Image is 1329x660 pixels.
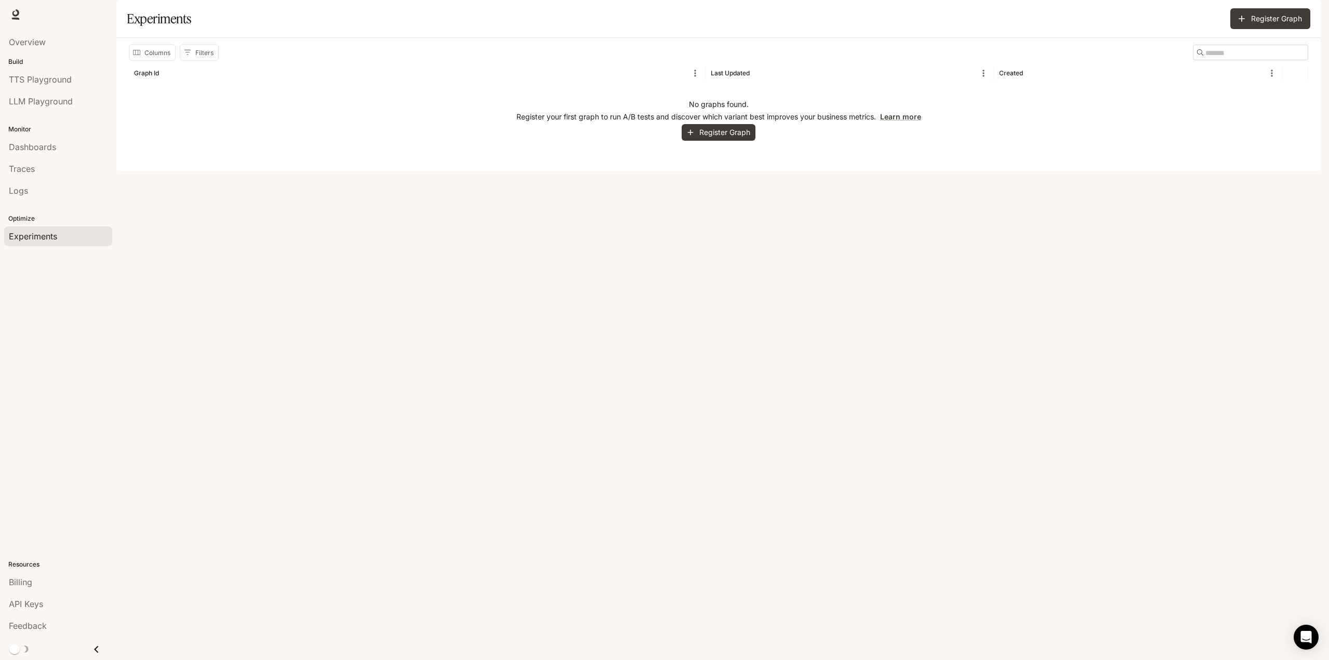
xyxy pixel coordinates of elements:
[180,44,219,61] button: Show filters
[129,44,176,61] button: Select columns
[516,112,921,122] p: Register your first graph to run A/B tests and discover which variant best improves your business...
[976,65,991,81] button: Menu
[1193,45,1308,60] div: Search
[1294,625,1319,650] div: Open Intercom Messenger
[751,65,766,81] button: Sort
[999,69,1023,77] div: Created
[880,112,921,121] a: Learn more
[134,69,159,77] div: Graph Id
[687,65,703,81] button: Menu
[127,8,191,29] h1: Experiments
[689,99,749,110] p: No graphs found.
[682,124,755,141] button: Register Graph
[1024,65,1040,81] button: Sort
[160,65,176,81] button: Sort
[1230,8,1310,29] button: Register Graph
[1264,65,1280,81] button: Menu
[711,69,750,77] div: Last Updated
